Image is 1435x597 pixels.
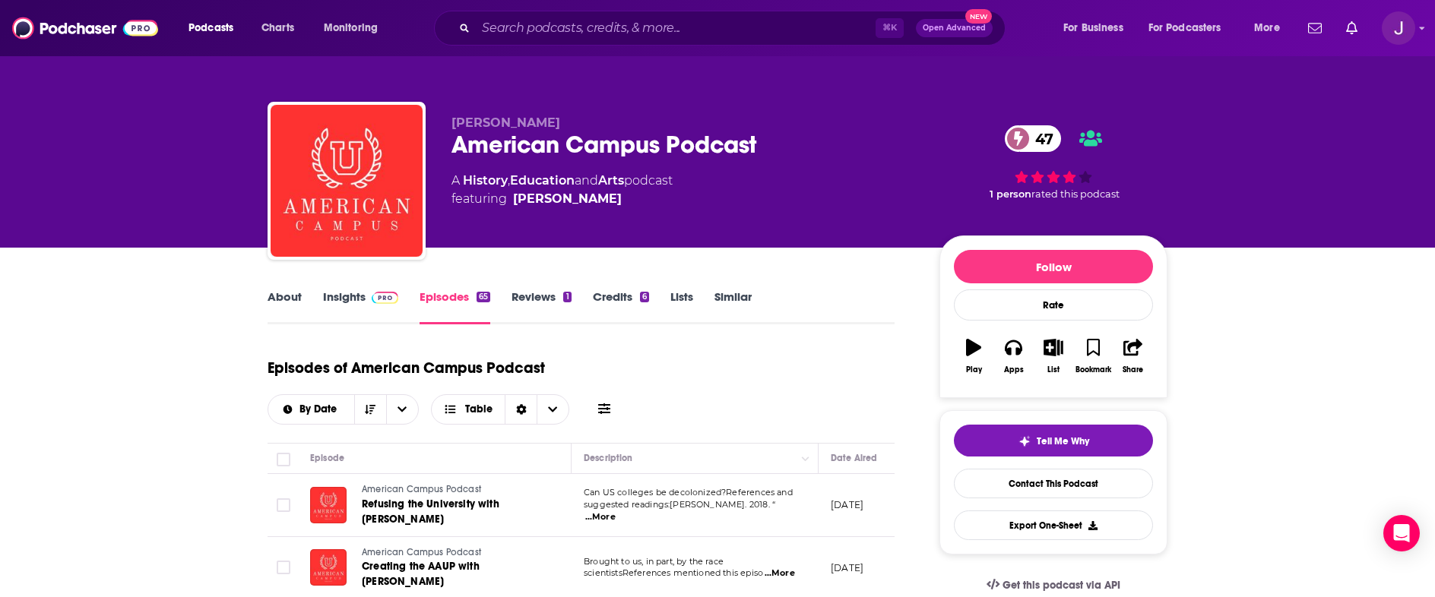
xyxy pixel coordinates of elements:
img: tell me why sparkle [1018,435,1031,447]
button: open menu [1139,16,1243,40]
a: Refusing the University with [PERSON_NAME] [362,497,544,527]
div: Share [1123,365,1143,374]
a: 47 [1005,125,1061,152]
span: Logged in as josephpapapr [1382,11,1415,45]
p: [DATE] [831,561,863,574]
button: tell me why sparkleTell Me Why [954,425,1153,456]
div: Open Intercom Messenger [1383,515,1420,551]
span: 47 [1020,125,1061,152]
span: For Business [1063,17,1123,39]
h1: Episodes of American Campus Podcast [268,359,545,377]
span: Brought to us, in part, by the race [584,556,724,567]
a: American Campus Podcast [362,483,544,497]
div: List [1047,365,1060,374]
a: Education [510,173,575,188]
button: open menu [1243,16,1299,40]
span: Tell Me Why [1037,435,1089,447]
a: Credits6 [593,289,649,324]
span: American Campus Podcast [362,484,481,494]
a: InsightsPodchaser Pro [323,289,398,324]
h2: Choose List sort [268,394,419,425]
div: Search podcasts, credits, & more... [448,11,1020,46]
div: 65 [477,292,490,302]
button: Export One-Sheet [954,510,1153,540]
span: scientistsReferences mentioned this episo [584,567,763,578]
span: Toggle select row [277,561,290,574]
span: ...More [765,567,795,580]
span: Toggle select row [277,498,290,512]
span: Can US colleges be decolonized?References and [584,487,793,497]
div: 1 [563,292,571,302]
input: Search podcasts, credits, & more... [476,16,876,40]
div: Play [966,365,982,374]
span: Open Advanced [923,24,986,32]
a: Contact This Podcast [954,469,1153,498]
a: Charts [252,16,303,40]
div: A podcast [451,172,673,208]
button: Column Actions [797,450,815,468]
button: Choose View [431,394,570,425]
button: List [1034,329,1073,384]
button: Play [954,329,993,384]
img: Podchaser Pro [372,292,398,304]
span: suggested readings:[PERSON_NAME]. 2018. “ [584,499,775,510]
button: Show profile menu [1382,11,1415,45]
a: Similar [714,289,752,324]
img: Podchaser - Follow, Share and Rate Podcasts [12,14,158,43]
span: Refusing the University with [PERSON_NAME] [362,497,499,526]
div: Sort Direction [505,395,537,424]
span: Charts [261,17,294,39]
div: Date Aired [831,449,877,467]
a: Lists [670,289,693,324]
button: Apps [993,329,1033,384]
span: New [965,9,993,24]
a: Show notifications dropdown [1340,15,1364,41]
button: open menu [1053,16,1142,40]
a: Reviews1 [512,289,571,324]
img: User Profile [1382,11,1415,45]
span: By Date [299,404,342,415]
span: ⌘ K [876,18,904,38]
span: Get this podcast via API [1003,579,1120,592]
button: Open AdvancedNew [916,19,993,37]
a: Creating the AAUP with [PERSON_NAME] [362,559,544,589]
button: Follow [954,250,1153,283]
span: rated this podcast [1031,188,1120,200]
span: ...More [585,511,616,523]
span: American Campus Podcast [362,547,481,558]
div: Description [584,449,632,467]
button: open menu [178,16,253,40]
a: About [268,289,302,324]
a: Episodes65 [420,289,490,324]
button: Share [1113,329,1153,384]
span: Podcasts [188,17,233,39]
span: More [1254,17,1280,39]
span: [PERSON_NAME] [451,115,560,130]
a: American Campus Podcast [362,546,544,560]
div: Rate [954,289,1153,321]
div: Bookmark [1075,365,1111,374]
div: Episode [310,449,344,467]
button: Sort Direction [354,395,386,424]
div: 47 1 personrated this podcast [939,115,1167,210]
button: Bookmark [1073,329,1113,384]
span: For Podcasters [1148,17,1221,39]
a: Show notifications dropdown [1302,15,1328,41]
span: Monitoring [324,17,378,39]
button: open menu [268,404,354,415]
div: 6 [640,292,649,302]
button: open menu [386,395,418,424]
img: American Campus Podcast [271,105,423,257]
p: [DATE] [831,498,863,511]
a: History [463,173,508,188]
button: open menu [313,16,398,40]
span: , [508,173,510,188]
span: featuring [451,190,673,208]
span: Creating the AAUP with [PERSON_NAME] [362,560,480,588]
a: Arts [598,173,624,188]
span: 1 person [990,188,1031,200]
div: Apps [1004,365,1024,374]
